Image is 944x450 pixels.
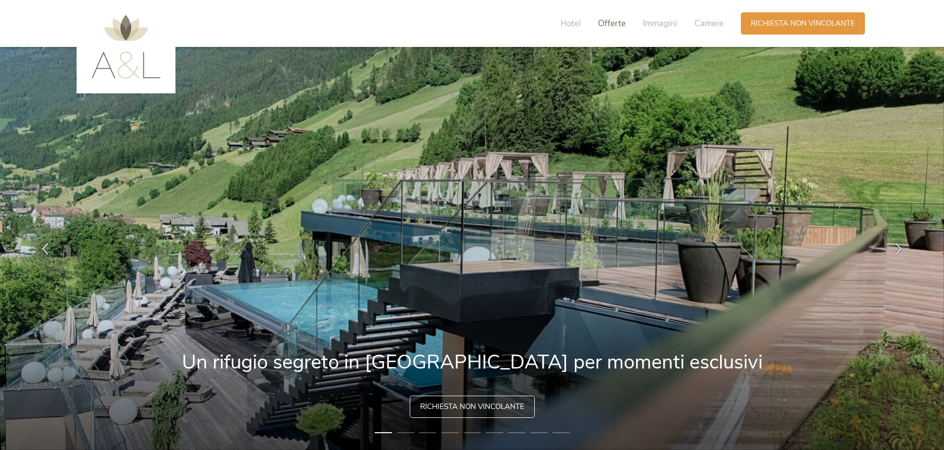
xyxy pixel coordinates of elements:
img: AMONTI & LUNARIS Wellnessresort [91,15,161,79]
span: Richiesta non vincolante [751,18,855,29]
span: Camere [694,18,724,29]
span: Immagini [643,18,677,29]
span: Hotel [560,18,581,29]
span: Offerte [598,18,626,29]
span: Richiesta non vincolante [420,402,524,412]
